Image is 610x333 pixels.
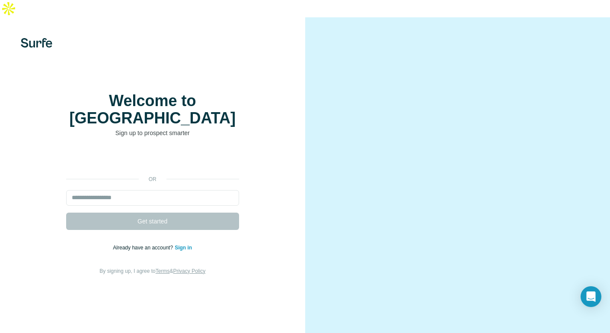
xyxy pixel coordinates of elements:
[156,268,170,274] a: Terms
[66,92,239,127] h1: Welcome to [GEOGRAPHIC_DATA]
[99,268,205,274] span: By signing up, I agree to &
[139,175,166,183] p: or
[21,38,52,48] img: Surfe's logo
[113,245,175,251] span: Already have an account?
[175,245,192,251] a: Sign in
[66,129,239,137] p: Sign up to prospect smarter
[173,268,205,274] a: Privacy Policy
[62,150,243,169] iframe: Sign in with Google Button
[581,286,601,307] div: Open Intercom Messenger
